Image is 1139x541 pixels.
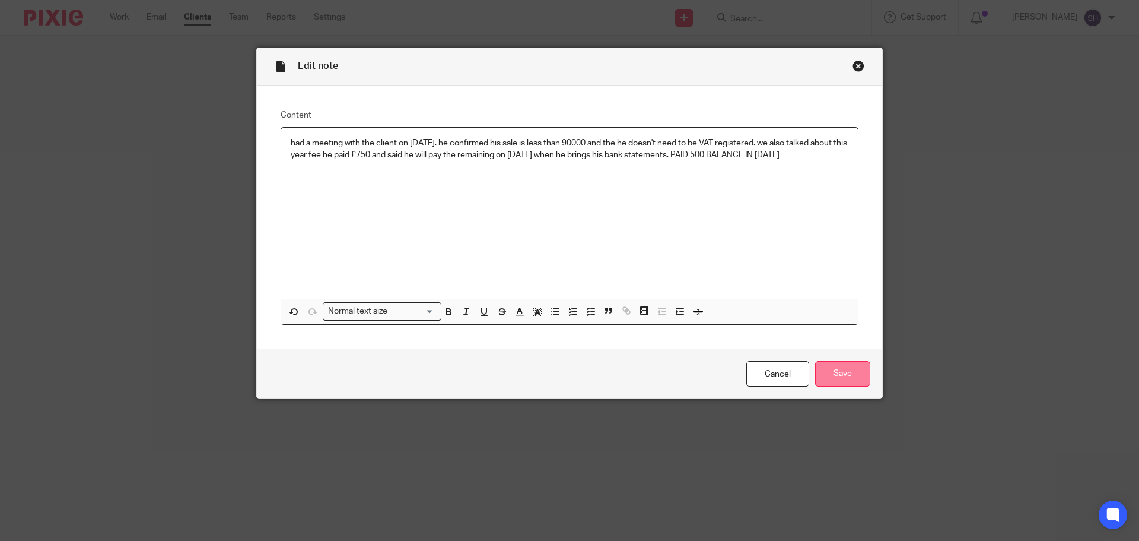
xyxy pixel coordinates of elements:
[323,302,441,321] div: Search for option
[291,137,848,162] p: had a meeting with the client on [DATE]. he confirmed his sale is less than 90000 and the he does...
[852,60,864,72] div: Close this dialog window
[746,361,809,387] a: Cancel
[326,305,390,318] span: Normal text size
[392,305,434,318] input: Search for option
[298,61,338,71] span: Edit note
[815,361,870,387] input: Save
[281,109,858,121] label: Content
